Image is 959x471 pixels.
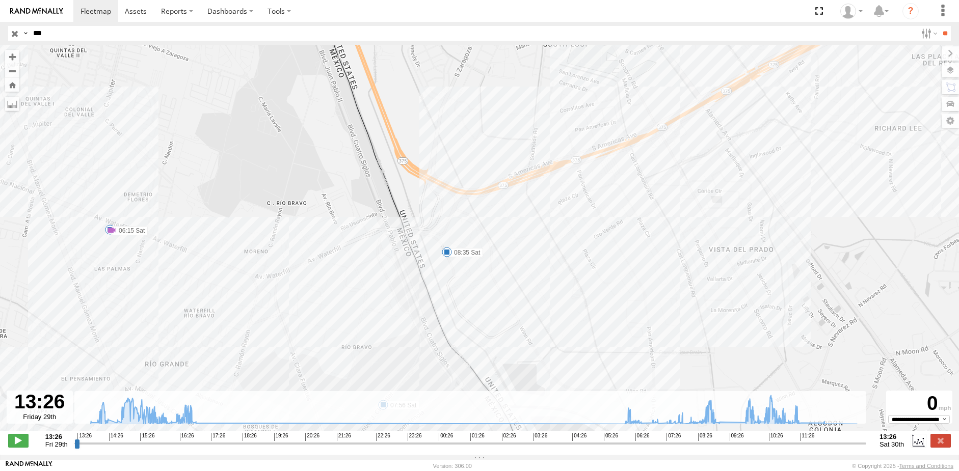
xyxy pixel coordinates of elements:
[852,463,953,469] div: © Copyright 2025 -
[21,26,30,41] label: Search Query
[5,78,19,92] button: Zoom Home
[470,433,485,441] span: 01:26
[5,50,19,64] button: Zoom in
[572,433,587,441] span: 04:26
[5,97,19,111] label: Measure
[10,8,63,15] img: rand-logo.svg
[880,440,904,448] span: Sat 30th Aug 2025
[800,433,814,441] span: 11:26
[8,434,29,447] label: Play/Stop
[105,225,115,235] div: 26
[305,433,319,441] span: 20:26
[274,433,288,441] span: 19:26
[408,433,422,441] span: 23:26
[447,248,483,257] label: 08:35 Sat
[6,461,52,471] a: Visit our Website
[140,433,154,441] span: 15:26
[45,440,68,448] span: Fri 29th Aug 2025
[433,463,472,469] div: Version: 306.00
[899,463,953,469] a: Terms and Conditions
[942,114,959,128] label: Map Settings
[439,433,453,441] span: 00:26
[533,433,547,441] span: 03:26
[917,26,939,41] label: Search Filter Options
[243,433,257,441] span: 18:26
[45,433,68,440] strong: 13:26
[769,433,783,441] span: 10:26
[604,433,618,441] span: 05:26
[888,392,951,415] div: 0
[337,433,351,441] span: 21:26
[635,433,650,441] span: 06:26
[180,433,194,441] span: 16:26
[502,433,516,441] span: 02:26
[698,433,712,441] span: 08:26
[930,434,951,447] label: Close
[730,433,744,441] span: 09:26
[77,433,92,441] span: 13:26
[837,4,866,19] div: HECTOR HERNANDEZ
[902,3,919,19] i: ?
[112,226,148,235] label: 06:15 Sat
[667,433,681,441] span: 07:26
[109,433,123,441] span: 14:26
[376,433,390,441] span: 22:26
[5,64,19,78] button: Zoom out
[880,433,904,440] strong: 13:26
[211,433,225,441] span: 17:26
